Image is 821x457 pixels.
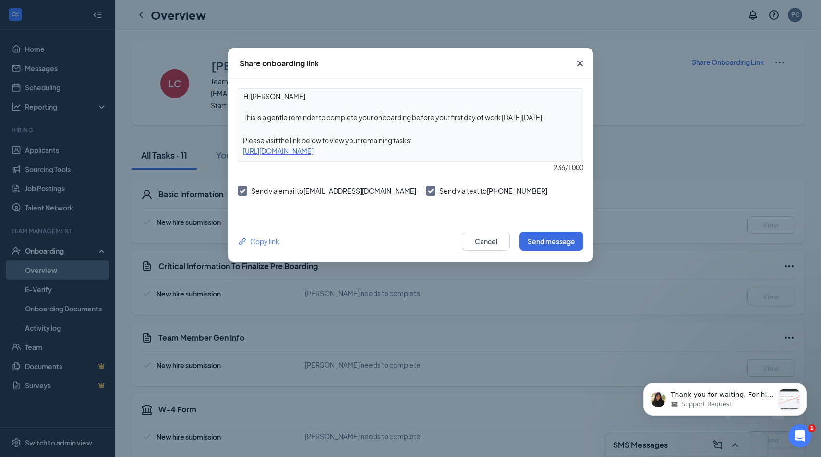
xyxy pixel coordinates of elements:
div: Share onboarding link [240,58,319,69]
span: Send via text to [PHONE_NUMBER] [439,186,547,195]
div: Copy link [238,236,279,247]
iframe: Intercom live chat [788,424,811,447]
span: 1 [808,424,816,432]
div: Please visit the link below to view your remaining tasks: [238,135,583,146]
textarea: Hi [PERSON_NAME], This is a gentle reminder to complete your onboarding before your first day of ... [238,89,583,124]
span: Send via email to [EMAIL_ADDRESS][DOMAIN_NAME] [251,186,416,195]
button: Close [567,48,593,79]
button: Cancel [462,232,510,251]
button: Link Copy link [238,236,279,247]
div: [URL][DOMAIN_NAME] [238,146,583,156]
div: 236 / 1000 [238,162,583,173]
iframe: Intercom notifications message [629,364,821,431]
svg: Link [238,236,248,247]
button: Send message [519,232,583,251]
svg: Cross [574,58,586,69]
